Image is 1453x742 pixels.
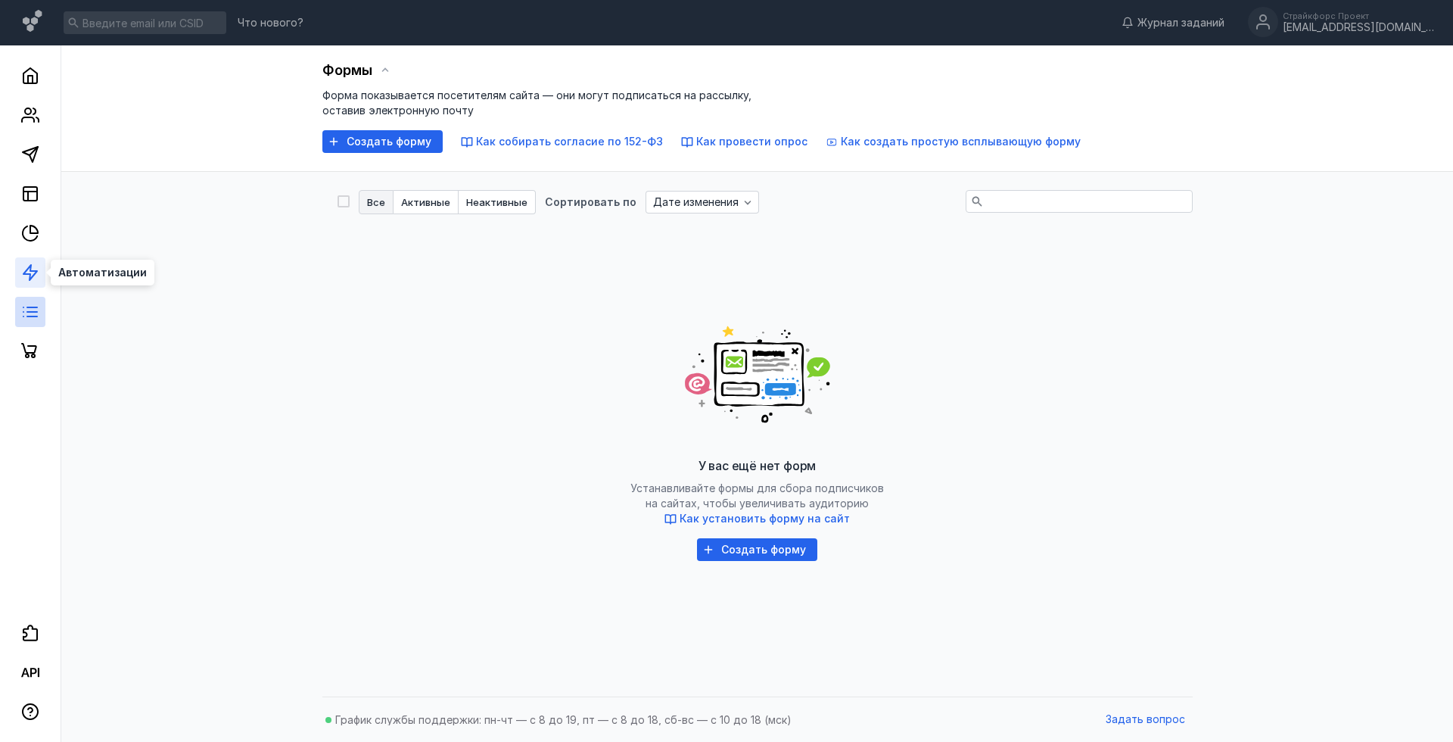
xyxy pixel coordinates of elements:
button: Как собирать согласие по 152-ФЗ [461,134,663,149]
div: Сортировать по [545,197,636,207]
div: Страйкфорс Проект [1283,11,1434,20]
input: Введите email или CSID [64,11,226,34]
button: Активные [394,190,459,214]
span: Создать форму [347,136,431,148]
span: График службы поддержки: пн-чт — с 8 до 19, пт — с 8 до 18, сб-вс — с 10 до 18 (мск) [335,713,792,726]
button: Все [359,190,394,214]
span: Форма показывается посетителям сайта — они могут подписаться на рассылку, оставив электронную почту [322,89,751,117]
span: У вас ещё нет форм [698,458,816,473]
button: Дате изменения [646,191,759,214]
span: Активные [401,198,450,207]
span: Дате изменения [653,196,739,209]
span: Как создать простую всплывающую форму [841,135,1081,148]
span: Задать вопрос [1106,713,1185,726]
span: Журнал заданий [1137,15,1224,30]
span: Как собирать согласие по 152-ФЗ [476,135,663,148]
span: Как установить форму на сайт [680,512,850,525]
a: Журнал заданий [1114,15,1232,30]
button: Неактивные [459,190,536,214]
span: Формы [322,62,373,78]
button: Как провести опрос [681,134,807,149]
span: Что нового? [238,17,303,28]
button: Создать форму [697,538,817,561]
button: Как создать простую всплывающую форму [826,134,1081,149]
a: Что нового? [230,17,311,28]
button: Как установить форму на сайт [664,511,850,526]
button: Задать вопрос [1098,709,1193,731]
span: Устанавливайте формы для сбора подписчиков на сайтах, чтобы увеличивать аудиторию [606,482,909,526]
button: Создать форму [322,130,443,153]
div: [EMAIL_ADDRESS][DOMAIN_NAME] [1283,21,1434,34]
span: Неактивные [466,198,527,207]
span: Создать форму [721,544,806,556]
span: Как провести опрос [696,135,807,148]
span: Автоматизации [58,267,147,278]
span: Все [367,198,385,207]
